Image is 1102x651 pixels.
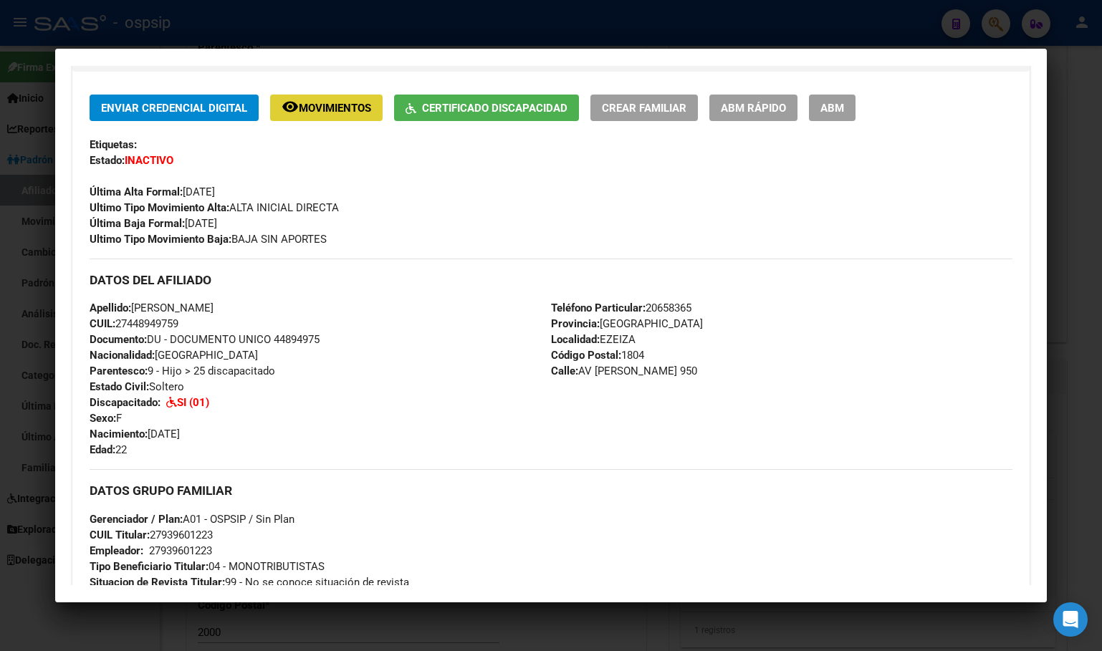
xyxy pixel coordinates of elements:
[551,302,646,314] strong: Teléfono Particular:
[90,529,150,541] strong: CUIL Titular:
[551,365,697,377] span: AV [PERSON_NAME] 950
[90,560,209,573] strong: Tipo Beneficiario Titular:
[90,349,258,362] span: [GEOGRAPHIC_DATA]
[90,380,184,393] span: Soltero
[125,154,173,167] strong: INACTIVO
[90,544,143,557] strong: Empleador:
[90,412,116,425] strong: Sexo:
[90,349,155,362] strong: Nacionalidad:
[809,95,856,121] button: ABM
[149,543,212,559] div: 27939601223
[282,98,299,115] mat-icon: remove_red_eye
[90,576,409,589] span: 99 - No se conoce situación de revista
[90,365,148,377] strong: Parentesco:
[90,95,259,121] button: Enviar Credencial Digital
[551,333,636,346] span: EZEIZA
[90,333,147,346] strong: Documento:
[590,95,698,121] button: Crear Familiar
[90,154,125,167] strong: Estado:
[90,138,137,151] strong: Etiquetas:
[90,185,183,198] strong: Última Alta Formal:
[90,201,339,214] span: ALTA INICIAL DIRECTA
[90,365,275,377] span: 9 - Hijo > 25 discapacitado
[90,443,127,456] span: 22
[551,365,578,377] strong: Calle:
[90,185,215,198] span: [DATE]
[90,443,115,456] strong: Edad:
[820,102,844,115] span: ABM
[101,102,247,115] span: Enviar Credencial Digital
[90,529,213,541] span: 27939601223
[90,317,178,330] span: 27448949759
[90,560,325,573] span: 04 - MONOTRIBUTISTAS
[90,217,217,230] span: [DATE]
[177,396,209,409] strong: SI (01)
[90,201,229,214] strong: Ultimo Tipo Movimiento Alta:
[551,349,644,362] span: 1804
[270,95,383,121] button: Movimientos
[90,317,115,330] strong: CUIL:
[90,412,122,425] span: F
[90,576,225,589] strong: Situacion de Revista Titular:
[709,95,797,121] button: ABM Rápido
[1053,602,1088,637] div: Open Intercom Messenger
[90,233,327,246] span: BAJA SIN APORTES
[551,349,621,362] strong: Código Postal:
[90,428,180,440] span: [DATE]
[90,233,231,246] strong: Ultimo Tipo Movimiento Baja:
[721,102,786,115] span: ABM Rápido
[90,483,1012,498] h3: DATOS GRUPO FAMILIAR
[90,380,149,393] strong: Estado Civil:
[551,333,600,346] strong: Localidad:
[90,272,1012,288] h3: DATOS DEL AFILIADO
[90,333,320,346] span: DU - DOCUMENTO UNICO 44894975
[394,95,579,121] button: Certificado Discapacidad
[551,317,703,330] span: [GEOGRAPHIC_DATA]
[90,302,131,314] strong: Apellido:
[90,396,160,409] strong: Discapacitado:
[90,302,214,314] span: [PERSON_NAME]
[90,217,185,230] strong: Última Baja Formal:
[90,513,183,526] strong: Gerenciador / Plan:
[602,102,686,115] span: Crear Familiar
[90,513,294,526] span: A01 - OSPSIP / Sin Plan
[299,102,371,115] span: Movimientos
[551,317,600,330] strong: Provincia:
[422,102,567,115] span: Certificado Discapacidad
[551,302,691,314] span: 20658365
[90,428,148,440] strong: Nacimiento:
